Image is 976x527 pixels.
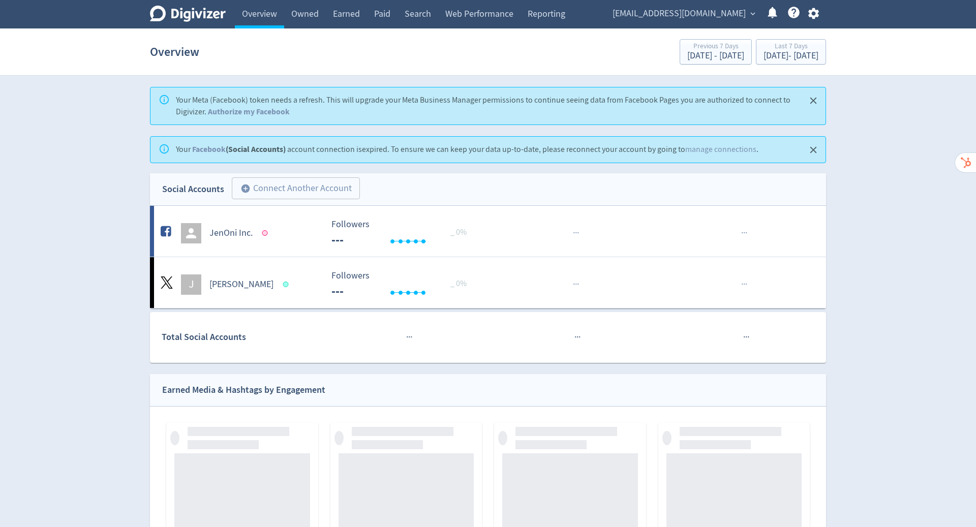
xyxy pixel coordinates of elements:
[162,330,324,345] div: Total Social Accounts
[687,51,744,60] div: [DATE] - [DATE]
[574,331,576,344] span: ·
[326,271,479,298] svg: Followers ---
[575,278,577,291] span: ·
[680,39,752,65] button: Previous 7 Days[DATE] - [DATE]
[410,331,412,344] span: ·
[192,144,226,154] a: Facebook
[687,43,744,51] div: Previous 7 Days
[176,140,758,160] div: Your account connection is expired . To ensure we can keep your data up-to-date, please reconnect...
[748,9,757,18] span: expand_more
[224,179,360,200] a: Connect Another Account
[741,278,743,291] span: ·
[573,227,575,239] span: ·
[743,331,745,344] span: ·
[745,331,747,344] span: ·
[685,144,756,154] a: manage connections
[764,43,818,51] div: Last 7 Days
[150,36,199,68] h1: Overview
[150,257,826,308] a: J[PERSON_NAME] Followers --- Followers --- _ 0%······
[162,182,224,197] div: Social Accounts
[743,278,745,291] span: ·
[805,92,822,109] button: Close
[577,278,579,291] span: ·
[176,90,797,121] div: Your Meta (Facebook) token needs a refresh. This will upgrade your Meta Business Manager permissi...
[578,331,581,344] span: ·
[805,142,822,159] button: Close
[150,206,826,257] a: JenOni Inc. Followers --- Followers --- _ 0%······
[741,227,743,239] span: ·
[162,383,325,397] div: Earned Media & Hashtags by Engagement
[408,331,410,344] span: ·
[181,274,201,295] div: J
[745,278,747,291] span: ·
[209,227,253,239] h5: JenOni Inc.
[745,227,747,239] span: ·
[609,6,758,22] button: [EMAIL_ADDRESS][DOMAIN_NAME]
[283,282,292,287] span: Data last synced: 19 Aug 2025, 9:02pm (AEST)
[406,331,408,344] span: ·
[450,278,467,289] span: _ 0%
[450,227,467,237] span: _ 0%
[573,278,575,291] span: ·
[764,51,818,60] div: [DATE] - [DATE]
[577,227,579,239] span: ·
[756,39,826,65] button: Last 7 Days[DATE]- [DATE]
[326,220,479,246] svg: Followers ---
[747,331,749,344] span: ·
[240,183,251,194] span: add_circle
[262,230,271,236] span: Data last synced: 14 Aug 2025, 1:01am (AEST)
[209,278,273,291] h5: [PERSON_NAME]
[743,227,745,239] span: ·
[613,6,746,22] span: [EMAIL_ADDRESS][DOMAIN_NAME]
[208,106,290,117] a: Authorize my Facebook
[192,144,286,154] strong: (Social Accounts)
[232,177,360,200] button: Connect Another Account
[576,331,578,344] span: ·
[575,227,577,239] span: ·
